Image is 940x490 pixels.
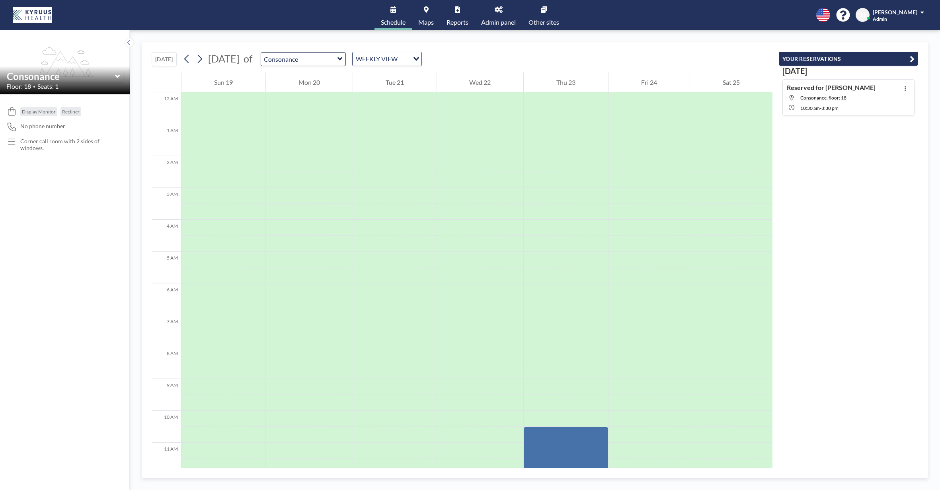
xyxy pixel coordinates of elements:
[152,411,181,443] div: 10 AM
[20,138,114,152] p: Corner call room with 2 sides of windows.
[800,105,820,111] span: 10:30 AM
[820,105,821,111] span: -
[787,84,876,92] h4: Reserved for [PERSON_NAME]
[152,443,181,474] div: 11 AM
[33,84,35,89] span: •
[6,82,31,90] span: Floor: 18
[782,66,915,76] h3: [DATE]
[821,105,839,111] span: 3:30 PM
[152,52,177,66] button: [DATE]
[266,72,353,92] div: Mon 20
[354,54,399,64] span: WEEKLY VIEW
[152,124,181,156] div: 1 AM
[152,315,181,347] div: 7 AM
[152,92,181,124] div: 12 AM
[529,19,559,25] span: Other sites
[353,52,421,66] div: Search for option
[608,72,690,92] div: Fri 24
[524,72,608,92] div: Thu 23
[481,19,516,25] span: Admin panel
[22,109,56,115] span: Display Monitor
[152,188,181,220] div: 3 AM
[690,72,772,92] div: Sat 25
[381,19,406,25] span: Schedule
[181,72,265,92] div: Sun 19
[208,53,240,64] span: [DATE]
[37,82,59,90] span: Seats: 1
[152,347,181,379] div: 8 AM
[873,9,917,16] span: [PERSON_NAME]
[873,16,887,22] span: Admin
[400,54,408,64] input: Search for option
[152,283,181,315] div: 6 AM
[860,12,866,19] span: SJ
[800,95,846,101] span: Consonance, floor: 18
[779,52,918,66] button: YOUR RESERVATIONS
[152,220,181,252] div: 4 AM
[244,53,252,65] span: of
[13,7,52,23] img: organization-logo
[261,53,337,66] input: Consonance
[152,379,181,411] div: 9 AM
[7,70,115,82] input: Consonance
[418,19,434,25] span: Maps
[437,72,524,92] div: Wed 22
[353,72,437,92] div: Tue 21
[20,123,65,130] span: No phone number
[62,109,80,115] span: Recliner
[152,252,181,283] div: 5 AM
[447,19,468,25] span: Reports
[152,156,181,188] div: 2 AM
